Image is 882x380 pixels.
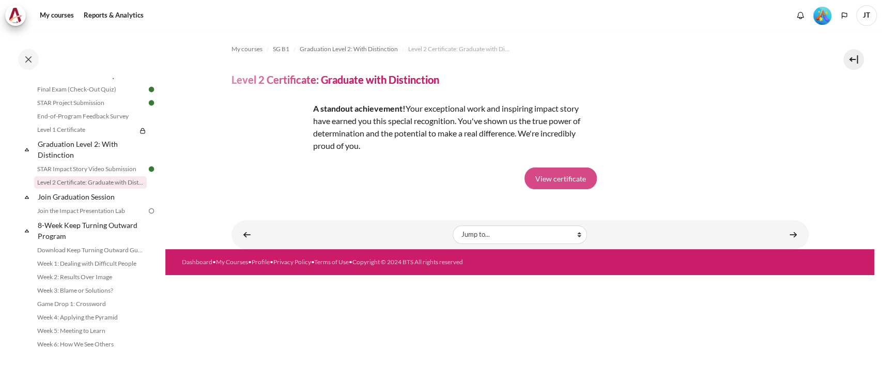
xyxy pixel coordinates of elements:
a: Join the Impact Presentation Lab [34,205,147,217]
a: SG B1 [273,43,289,55]
a: Terms of Use [314,258,349,266]
section: Content [165,31,874,249]
img: fxvh [231,102,309,180]
a: Dashboard [182,258,212,266]
span: My courses [231,44,262,54]
a: User menu [856,5,877,26]
img: Level #5 [813,7,831,25]
img: Done [147,85,156,94]
a: Architeck Architeck [5,5,31,26]
div: Level #5 [813,6,831,25]
img: To do [147,206,156,216]
a: Level 1 Certificate [34,124,136,136]
a: Download Keep Turning Outward Guide [34,244,147,256]
a: Level 2 Certificate: Graduate with Distinction [34,176,147,189]
h4: Level 2 Certificate: Graduate with Distinction [231,73,439,86]
img: Done [147,98,156,108]
span: Collapse [22,225,32,236]
a: ◄ STAR Impact Story Video Submission [237,224,257,245]
a: Join the Impact Presentation Lab ► [783,224,803,245]
a: Final Exam (Check-Out Quiz) [34,83,147,96]
img: Architeck [8,8,23,23]
strong: A standout achievement! [313,103,406,113]
a: STAR Impact Story Video Submission [34,163,147,175]
a: My courses [36,5,78,26]
a: Level #5 [809,6,835,25]
a: Profile [252,258,270,266]
nav: Navigation bar [231,41,809,57]
span: Level 2 Certificate: Graduate with Distinction [408,44,512,54]
a: Week 6: How We See Others [34,338,147,351]
span: SG B1 [273,44,289,54]
span: Collapse [22,192,32,202]
div: Your exceptional work and inspiring impact story have earned you this special recognition. You've... [231,102,593,152]
a: Game Drop 1: Crossword [34,298,147,310]
a: Join Graduation Session [36,190,147,204]
div: • • • • • [182,257,555,267]
a: View certificate [524,168,597,189]
a: Level 2 Certificate: Graduate with Distinction [408,43,512,55]
span: Graduation Level 2: With Distinction [300,44,398,54]
a: Week 1: Dealing with Difficult People [34,257,147,270]
a: Week 2: Results Over Image [34,271,147,283]
a: Copyright © 2024 BTS All rights reserved [352,258,463,266]
button: Languages [837,8,852,23]
span: Collapse [22,144,32,155]
a: Graduation Level 2: With Distinction [300,43,398,55]
img: Done [147,164,156,174]
a: My Courses [216,258,248,266]
a: End-of-Program Feedback Survey [34,110,147,123]
div: Show notification window with no new notifications [793,8,808,23]
a: Week 5: Meeting to Learn [34,325,147,337]
a: STAR Project Submission [34,97,147,109]
a: Graduation Level 2: With Distinction [36,137,147,162]
a: My courses [231,43,262,55]
a: Privacy Policy [273,258,311,266]
a: Week 3: Blame or Solutions? [34,284,147,297]
a: Reports & Analytics [80,5,147,26]
span: JT [856,5,877,26]
a: 8-Week Keep Turning Outward Program [36,218,147,243]
a: Week 4: Applying the Pyramid [34,311,147,324]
